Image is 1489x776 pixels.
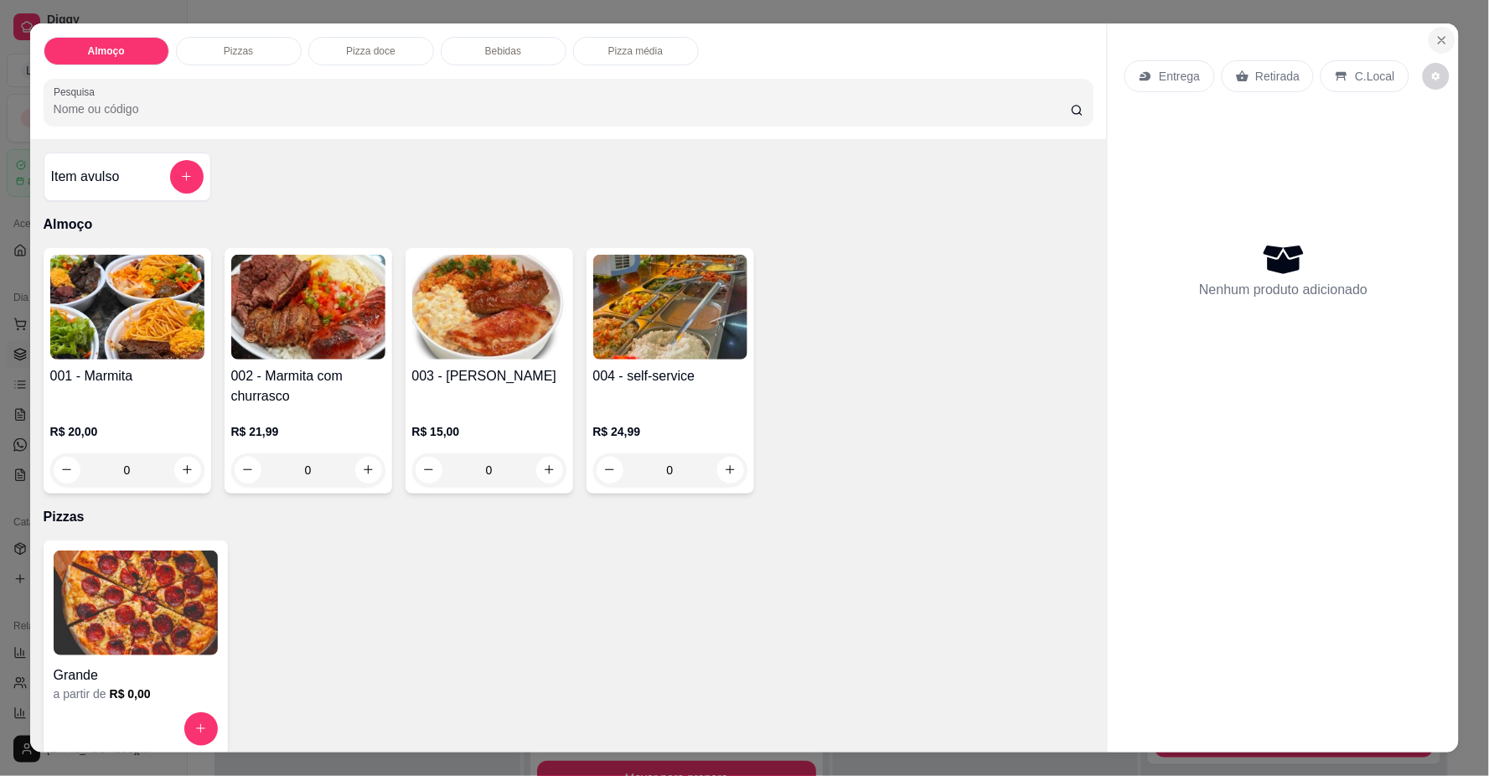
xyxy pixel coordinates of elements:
[184,712,218,746] button: increase-product-quantity
[416,457,442,484] button: decrease-product-quantity
[717,457,744,484] button: increase-product-quantity
[170,160,204,194] button: add-separate-item
[50,423,204,440] p: R$ 20,00
[485,44,521,58] p: Bebidas
[1199,280,1368,300] p: Nenhum produto adicionado
[346,44,396,58] p: Pizza doce
[597,457,623,484] button: decrease-product-quantity
[51,167,120,187] h4: Item avulso
[355,457,382,484] button: increase-product-quantity
[224,44,253,58] p: Pizzas
[593,423,747,440] p: R$ 24,99
[110,685,151,702] h6: R$ 0,00
[1423,63,1450,90] button: decrease-product-quantity
[174,457,201,484] button: increase-product-quantity
[593,255,747,360] img: product-image
[54,85,101,99] label: Pesquisa
[88,44,125,58] p: Almoço
[1429,27,1455,54] button: Close
[231,423,385,440] p: R$ 21,99
[54,457,80,484] button: decrease-product-quantity
[231,255,385,360] img: product-image
[54,551,218,655] img: product-image
[412,366,566,386] h4: 003 - [PERSON_NAME]
[235,457,261,484] button: decrease-product-quantity
[54,685,218,702] div: a partir de
[44,507,1094,527] p: Pizzas
[44,215,1094,235] p: Almoço
[54,665,218,685] h4: Grande
[231,366,385,406] h4: 002 - Marmita com churrasco
[50,255,204,360] img: product-image
[1355,68,1394,85] p: C.Local
[50,366,204,386] h4: 001 - Marmita
[412,423,566,440] p: R$ 15,00
[412,255,566,360] img: product-image
[54,101,1071,117] input: Pesquisa
[1256,68,1300,85] p: Retirada
[593,366,747,386] h4: 004 - self-service
[536,457,563,484] button: increase-product-quantity
[608,44,663,58] p: Pizza média
[1159,68,1200,85] p: Entrega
